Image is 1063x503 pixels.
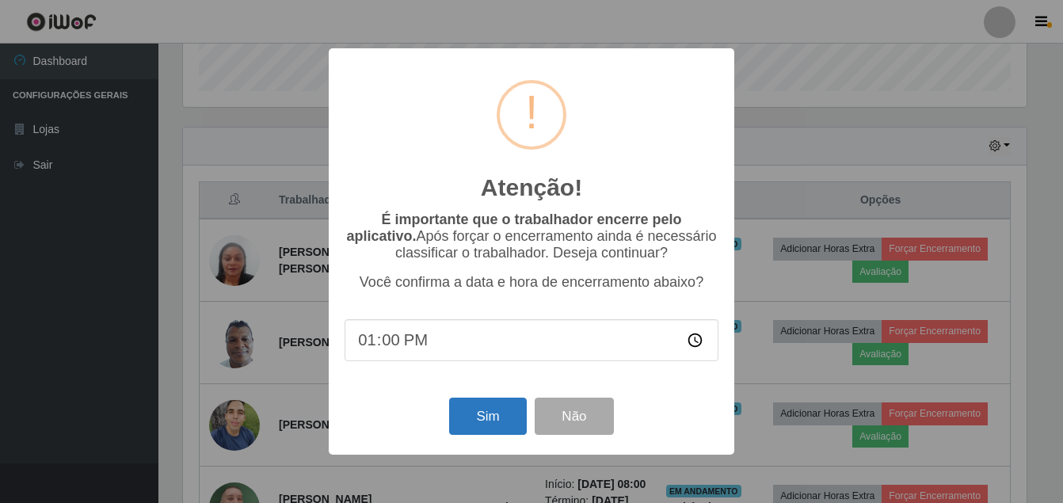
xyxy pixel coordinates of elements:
[345,211,718,261] p: Após forçar o encerramento ainda é necessário classificar o trabalhador. Deseja continuar?
[345,274,718,291] p: Você confirma a data e hora de encerramento abaixo?
[535,398,613,435] button: Não
[481,173,582,202] h2: Atenção!
[346,211,681,244] b: É importante que o trabalhador encerre pelo aplicativo.
[449,398,526,435] button: Sim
